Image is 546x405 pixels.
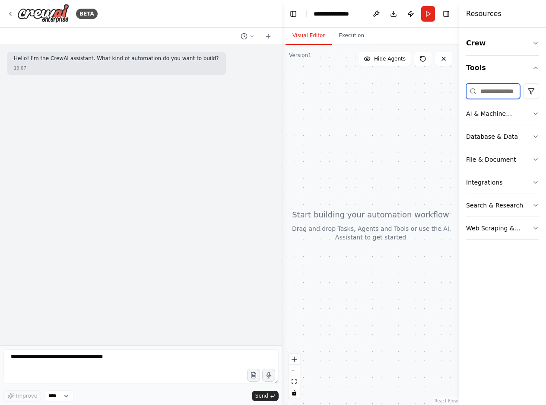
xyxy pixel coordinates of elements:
[466,102,539,125] button: AI & Machine Learning
[466,224,532,233] div: Web Scraping & Browsing
[14,55,219,62] p: Hello! I'm the CrewAI assistant. What kind of automation do you want to build?
[466,109,532,118] div: AI & Machine Learning
[466,171,539,194] button: Integrations
[374,55,406,62] span: Hide Agents
[435,399,458,403] a: React Flow attribution
[76,9,98,19] div: BETA
[289,376,300,387] button: fit view
[286,27,332,45] button: Visual Editor
[466,132,518,141] div: Database & Data
[289,354,300,399] div: React Flow controls
[287,8,299,20] button: Hide left sidebar
[262,369,275,382] button: Click to speak your automation idea
[252,391,279,401] button: Send
[466,9,502,19] h4: Resources
[466,178,502,187] div: Integrations
[466,80,539,247] div: Tools
[289,365,300,376] button: zoom out
[14,65,26,71] div: 16:07
[17,4,69,23] img: Logo
[466,194,539,217] button: Search & Research
[466,217,539,239] button: Web Scraping & Browsing
[359,52,411,66] button: Hide Agents
[466,56,539,80] button: Tools
[16,392,37,399] span: Improve
[466,155,516,164] div: File & Document
[237,31,258,41] button: Switch to previous chat
[466,148,539,171] button: File & Document
[255,392,268,399] span: Send
[332,27,371,45] button: Execution
[289,52,311,59] div: Version 1
[466,201,523,210] div: Search & Research
[440,8,452,20] button: Hide right sidebar
[261,31,275,41] button: Start a new chat
[247,369,260,382] button: Upload files
[466,125,539,148] button: Database & Data
[3,390,41,402] button: Improve
[289,387,300,399] button: toggle interactivity
[289,354,300,365] button: zoom in
[466,31,539,55] button: Crew
[314,10,357,18] nav: breadcrumb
